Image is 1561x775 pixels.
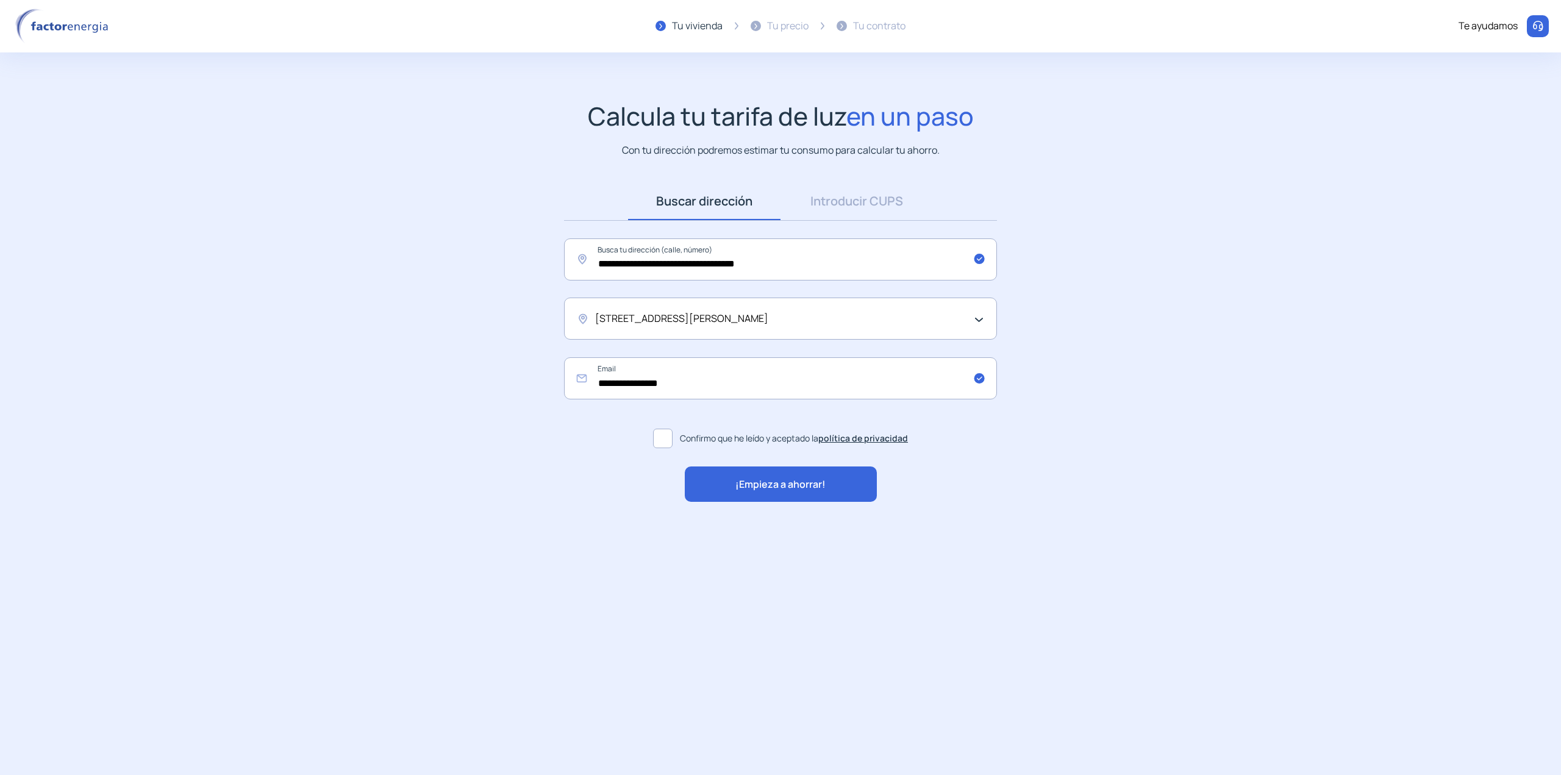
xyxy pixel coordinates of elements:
[846,99,974,133] span: en un paso
[780,182,933,220] a: Introducir CUPS
[595,311,768,327] span: [STREET_ADDRESS][PERSON_NAME]
[12,9,116,44] img: logo factor
[853,18,906,34] div: Tu contrato
[735,477,826,493] span: ¡Empieza a ahorrar!
[818,432,908,444] a: política de privacidad
[622,143,940,158] p: Con tu dirección podremos estimar tu consumo para calcular tu ahorro.
[1459,18,1518,34] div: Te ayudamos
[767,18,809,34] div: Tu precio
[628,182,780,220] a: Buscar dirección
[588,101,974,131] h1: Calcula tu tarifa de luz
[680,432,908,445] span: Confirmo que he leído y aceptado la
[672,18,723,34] div: Tu vivienda
[1532,20,1544,32] img: llamar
